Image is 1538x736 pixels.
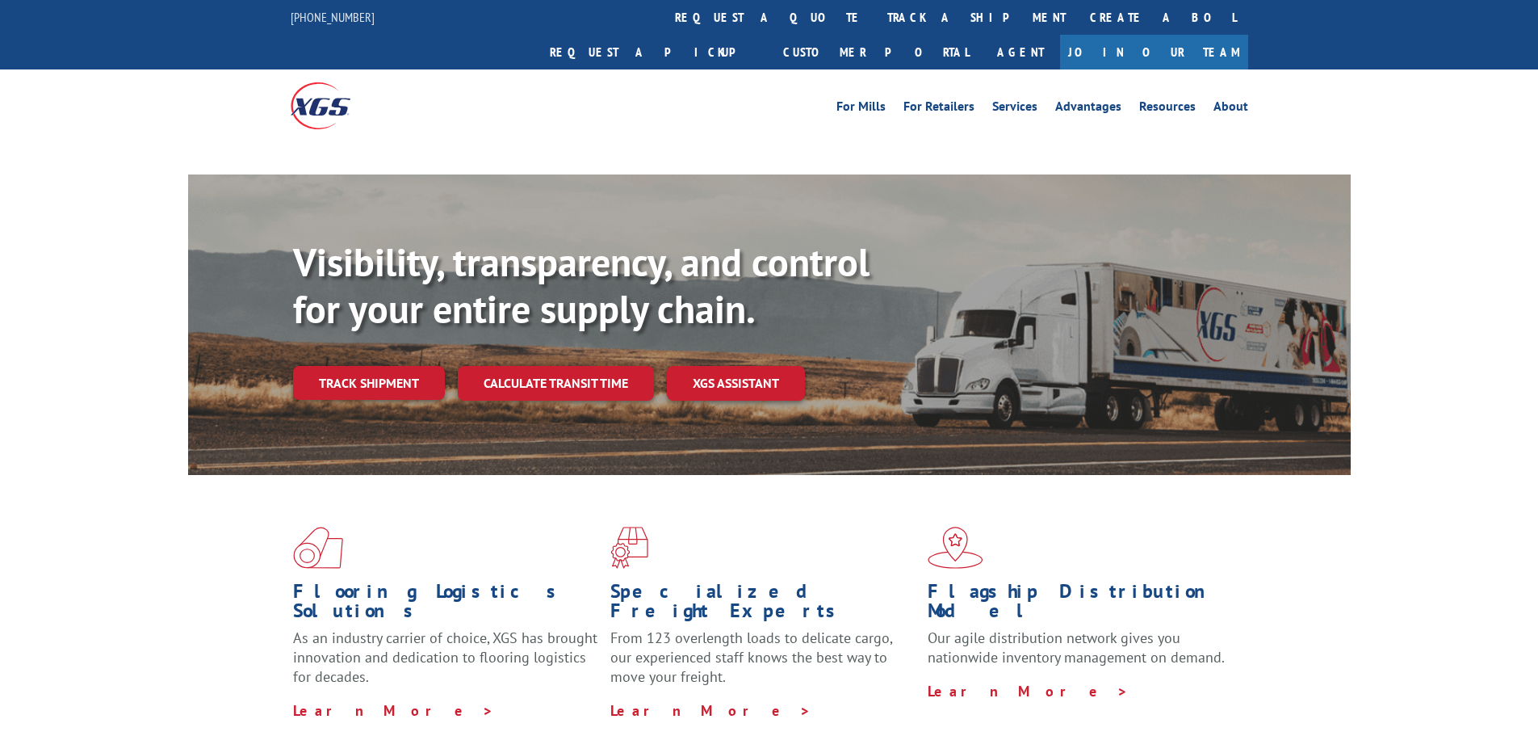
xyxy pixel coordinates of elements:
[291,9,375,25] a: [PHONE_NUMBER]
[981,35,1060,69] a: Agent
[458,366,654,401] a: Calculate transit time
[928,629,1225,667] span: Our agile distribution network gives you nationwide inventory management on demand.
[992,100,1037,118] a: Services
[610,701,811,720] a: Learn More >
[928,682,1129,700] a: Learn More >
[1213,100,1248,118] a: About
[928,582,1233,629] h1: Flagship Distribution Model
[610,527,648,569] img: xgs-icon-focused-on-flooring-red
[667,366,805,401] a: XGS ASSISTANT
[1060,35,1248,69] a: Join Our Team
[836,100,886,118] a: For Mills
[903,100,974,118] a: For Retailers
[293,582,598,629] h1: Flooring Logistics Solutions
[771,35,981,69] a: Customer Portal
[610,582,916,629] h1: Specialized Freight Experts
[293,237,870,334] b: Visibility, transparency, and control for your entire supply chain.
[293,366,445,400] a: Track shipment
[1139,100,1196,118] a: Resources
[538,35,771,69] a: Request a pickup
[928,527,983,569] img: xgs-icon-flagship-distribution-model-red
[293,629,597,686] span: As an industry carrier of choice, XGS has brought innovation and dedication to flooring logistics...
[610,629,916,700] p: From 123 overlength loads to delicate cargo, our experienced staff knows the best way to move you...
[293,527,343,569] img: xgs-icon-total-supply-chain-intelligence-red
[293,701,494,720] a: Learn More >
[1055,100,1121,118] a: Advantages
